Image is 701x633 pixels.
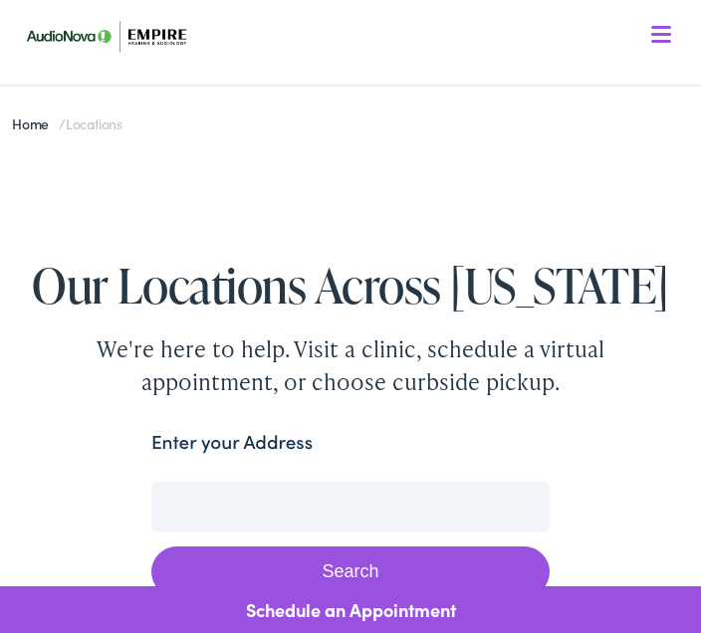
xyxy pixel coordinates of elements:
[32,332,669,398] div: We're here to help. Visit a clinic, schedule a virtual appointment, or choose curbside pickup.
[66,113,122,133] span: Locations
[14,259,687,312] h1: Our Locations Across [US_STATE]
[12,113,59,133] a: Home
[12,113,122,133] span: /
[29,80,687,121] a: What We Offer
[151,546,550,597] button: Search
[151,482,550,531] input: Enter your address or zip code
[151,428,313,457] label: Enter your Address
